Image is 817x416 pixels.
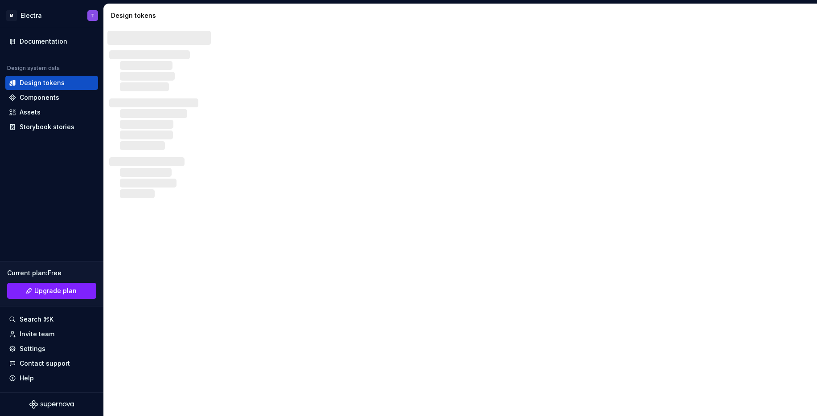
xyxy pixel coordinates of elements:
[5,327,98,341] a: Invite team
[7,65,60,72] div: Design system data
[20,122,74,131] div: Storybook stories
[5,76,98,90] a: Design tokens
[111,11,211,20] div: Design tokens
[29,400,74,409] svg: Supernova Logo
[6,10,17,21] div: M
[91,12,94,19] div: T
[20,359,70,368] div: Contact support
[20,78,65,87] div: Design tokens
[5,90,98,105] a: Components
[20,93,59,102] div: Components
[5,356,98,371] button: Contact support
[5,342,98,356] a: Settings
[20,344,45,353] div: Settings
[20,37,67,46] div: Documentation
[5,105,98,119] a: Assets
[20,374,34,383] div: Help
[20,315,53,324] div: Search ⌘K
[5,120,98,134] a: Storybook stories
[20,330,54,339] div: Invite team
[2,6,102,25] button: MElectraT
[20,108,41,117] div: Assets
[34,286,77,295] span: Upgrade plan
[7,269,96,277] div: Current plan : Free
[5,371,98,385] button: Help
[7,283,96,299] button: Upgrade plan
[5,312,98,326] button: Search ⌘K
[21,11,42,20] div: Electra
[5,34,98,49] a: Documentation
